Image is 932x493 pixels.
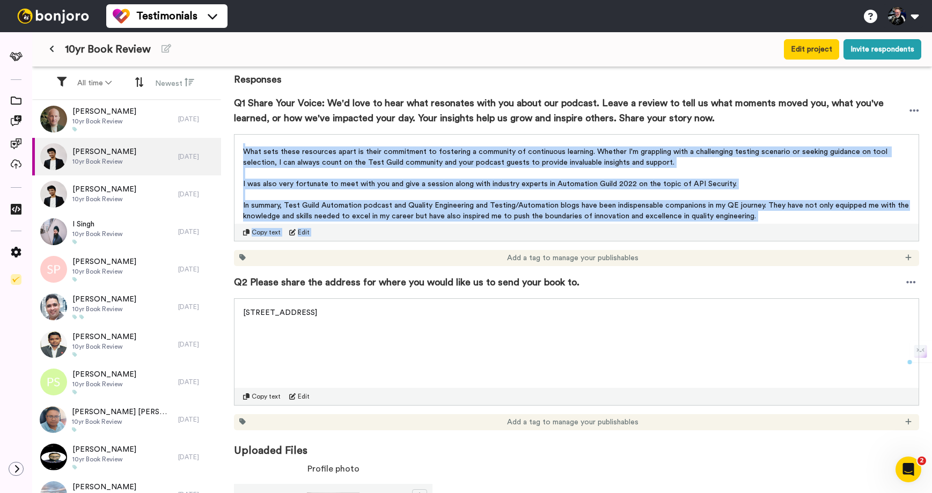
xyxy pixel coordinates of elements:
a: [PERSON_NAME]10yr Book Review[DATE] [32,100,221,138]
div: [DATE] [178,340,216,349]
img: 991c5be5-c181-40b0-b8e1-1f5e588c6a98.png [40,444,67,470]
span: In summary, Test Guild Automation podcast and Quality Engineering and Testing/Automation blogs ha... [243,202,911,220]
button: Newest [149,73,201,93]
img: d55ae2ce-759f-41ee-a46c-a31236f47423.png [40,406,67,433]
img: Checklist.svg [11,274,21,285]
span: Edit [298,228,310,237]
div: [DATE] [178,227,216,236]
span: I was also very fortunate to meet with you and give a session along with industry experts in Auto... [243,180,737,188]
span: [PERSON_NAME] [72,444,136,455]
img: sp.png [40,256,67,283]
span: Edit [298,392,310,401]
span: 10yr Book Review [72,417,173,426]
span: Copy text [252,228,281,237]
span: Copy text [252,392,281,401]
div: [DATE] [178,190,216,198]
img: fb2aa030-daea-44ec-ab1f-f7d4d2858c7e.jpeg [40,106,67,133]
span: 10yr Book Review [72,305,136,313]
span: 2 [918,457,926,465]
span: [PERSON_NAME] [72,482,136,492]
span: Profile photo [307,462,359,475]
span: Testimonials [136,9,197,24]
span: [STREET_ADDRESS] [243,309,317,317]
a: [PERSON_NAME]10yr Book Review[DATE] [32,288,221,326]
span: 10yr Book Review [72,117,136,126]
span: [PERSON_NAME] [72,184,136,195]
span: [PERSON_NAME] [72,106,136,117]
img: ps.png [40,369,67,395]
a: [PERSON_NAME]10yr Book Review[DATE] [32,138,221,175]
span: 10yr Book Review [72,195,136,203]
span: [PERSON_NAME] [72,332,136,342]
a: [PERSON_NAME]10yr Book Review[DATE] [32,251,221,288]
img: bj-logo-header-white.svg [13,9,93,24]
a: [PERSON_NAME]10yr Book Review[DATE] [32,326,221,363]
a: [PERSON_NAME]10yr Book Review[DATE] [32,363,221,401]
span: 10yr Book Review [72,267,136,276]
span: [PERSON_NAME] [72,369,136,380]
img: 727cd1de-f71f-490a-b03e-acfd6bb1c700.jpeg [40,181,67,208]
div: [DATE] [178,378,216,386]
span: Uploaded Files [234,430,919,458]
span: Q1 Share Your Voice: We'd love to hear what resonates with you about our podcast. Leave a review ... [234,95,909,126]
span: 10yr Book Review [72,342,136,351]
img: 727cd1de-f71f-490a-b03e-acfd6bb1c700.jpeg [40,143,67,170]
span: 10yr Book Review [72,380,136,388]
button: Invite respondents [843,39,921,60]
span: [PERSON_NAME] [72,146,136,157]
span: [PERSON_NAME] [72,256,136,267]
span: [PERSON_NAME] [PERSON_NAME] [72,407,173,417]
div: [DATE] [178,152,216,161]
a: [PERSON_NAME]10yr Book Review[DATE] [32,438,221,476]
img: 89068a76-dd10-4726-bce8-8af0f4c559b3.jpeg [40,331,67,358]
button: All time [71,73,118,93]
span: Add a tag to manage your publishables [507,253,639,263]
span: [PERSON_NAME] [72,294,136,305]
img: e69a0728-d25c-44e1-9856-1447cf445fb8.png [40,293,67,320]
a: I Singh10yr Book Review[DATE] [32,213,221,251]
span: 10yr Book Review [65,42,151,57]
img: tm-color.svg [113,8,130,25]
a: [PERSON_NAME] [PERSON_NAME]10yr Book Review[DATE] [32,401,221,438]
img: 13609789-2469-4a08-b95f-db49de0c872b.jpeg [40,218,67,245]
span: I Singh [72,219,123,230]
span: 10yr Book Review [72,230,123,238]
div: [DATE] [178,303,216,311]
span: 10yr Book Review [72,455,136,463]
div: [DATE] [178,265,216,274]
div: [DATE] [178,415,216,424]
span: What sets these resources apart is their commitment to fostering a community of continuous learni... [243,148,890,166]
button: Edit project [784,39,839,60]
span: Q2 Please share the address for where you would like us to send your book to. [234,275,579,290]
span: 10yr Book Review [72,157,136,166]
span: Responses [234,59,919,87]
a: [PERSON_NAME]10yr Book Review[DATE] [32,175,221,213]
div: [DATE] [178,115,216,123]
iframe: Intercom live chat [896,457,921,482]
div: [DATE] [178,453,216,461]
span: Add a tag to manage your publishables [507,417,639,428]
